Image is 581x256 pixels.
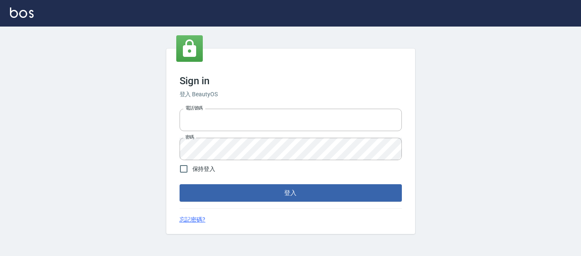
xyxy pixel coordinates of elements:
[185,105,203,111] label: 電話號碼
[185,134,194,140] label: 密碼
[10,7,34,18] img: Logo
[180,90,402,99] h6: 登入 BeautyOS
[180,75,402,87] h3: Sign in
[180,184,402,202] button: 登入
[192,165,216,173] span: 保持登入
[180,215,206,224] a: 忘記密碼?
